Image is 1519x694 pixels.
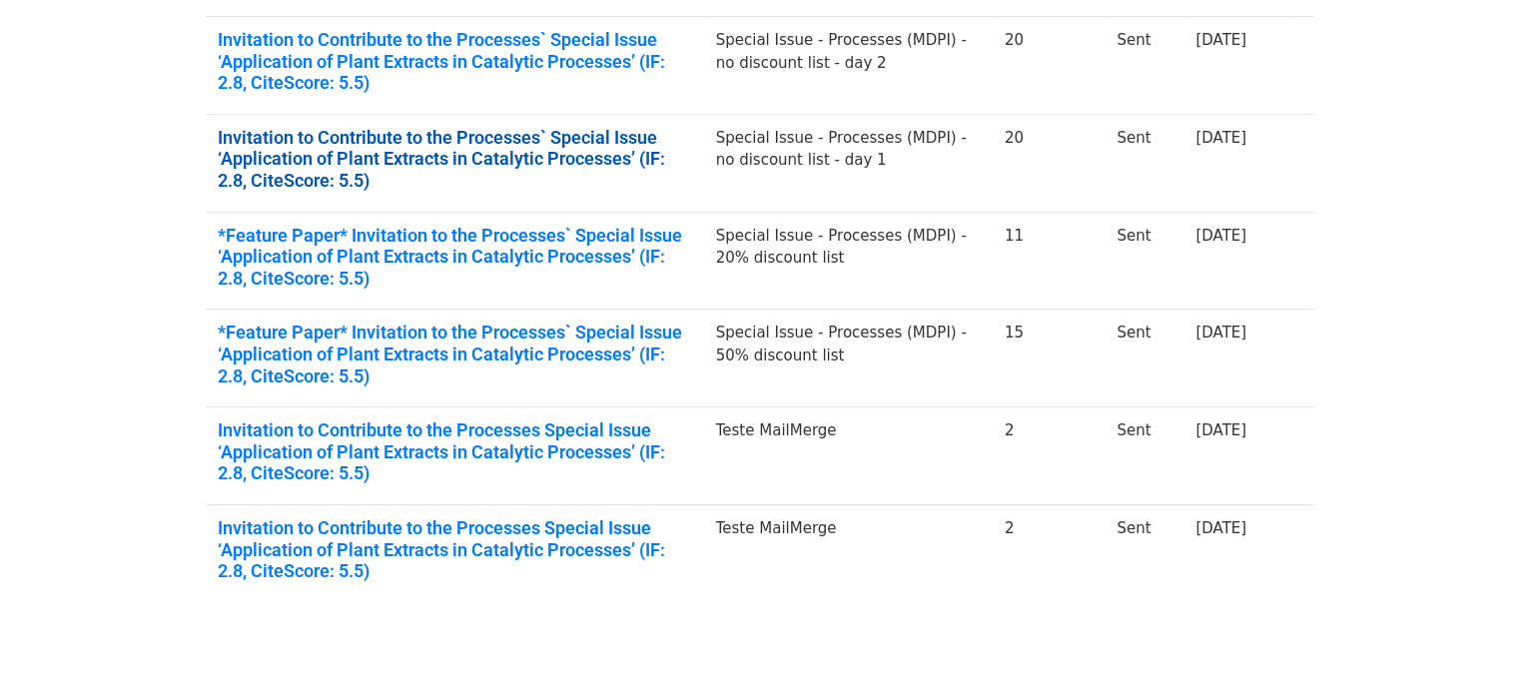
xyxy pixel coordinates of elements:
td: Sent [1105,407,1183,505]
td: Sent [1105,114,1183,212]
td: Sent [1105,504,1183,601]
a: *Feature Paper* Invitation to the Processes` Special Issue ‘Application of Plant Extracts in Cata... [218,225,692,290]
td: 20 [993,114,1106,212]
td: 2 [993,407,1106,505]
a: Invitation to Contribute to the Processes Special Issue ‘Application of Plant Extracts in Catalyt... [218,517,692,582]
a: *Feature Paper* Invitation to the Processes` Special Issue ‘Application of Plant Extracts in Cata... [218,322,692,386]
td: 20 [993,17,1106,115]
td: 2 [993,504,1106,601]
td: 15 [993,310,1106,407]
div: Widget de chat [1419,598,1519,694]
td: Special Issue - Processes (MDPI) - no discount list - day 2 [704,17,993,115]
td: Sent [1105,310,1183,407]
a: [DATE] [1195,31,1246,49]
a: [DATE] [1195,129,1246,147]
a: [DATE] [1195,324,1246,342]
a: [DATE] [1195,519,1246,537]
td: 11 [993,212,1106,310]
td: Sent [1105,17,1183,115]
td: Special Issue - Processes (MDPI) - no discount list - day 1 [704,114,993,212]
td: Teste MailMerge [704,407,993,505]
td: Special Issue - Processes (MDPI) - 20% discount list [704,212,993,310]
td: Sent [1105,212,1183,310]
a: [DATE] [1195,421,1246,439]
td: Teste MailMerge [704,504,993,601]
a: Invitation to Contribute to the Processes` Special Issue ‘Application of Plant Extracts in Cataly... [218,29,692,94]
a: [DATE] [1195,227,1246,245]
a: Invitation to Contribute to the Processes Special Issue ‘Application of Plant Extracts in Catalyt... [218,419,692,484]
iframe: Chat Widget [1419,598,1519,694]
td: Special Issue - Processes (MDPI) - 50% discount list [704,310,993,407]
a: Invitation to Contribute to the Processes` Special Issue ‘Application of Plant Extracts in Cataly... [218,127,692,192]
